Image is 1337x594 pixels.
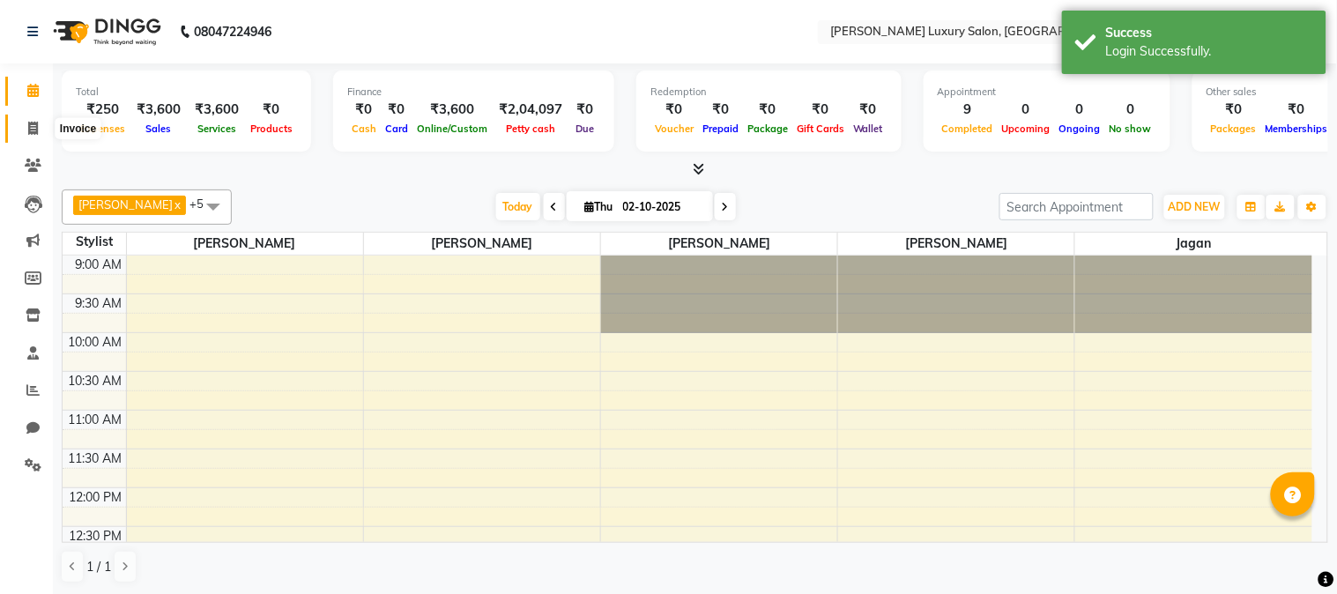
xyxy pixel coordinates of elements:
div: 11:00 AM [65,411,126,429]
span: [PERSON_NAME] [601,233,837,255]
div: 0 [1055,100,1105,120]
div: ₹0 [246,100,297,120]
div: Finance [347,85,600,100]
span: Card [381,123,412,135]
div: Redemption [650,85,888,100]
span: Jagan [1075,233,1312,255]
div: 0 [1105,100,1156,120]
div: Stylist [63,233,126,251]
div: Invoice [56,118,100,139]
span: Completed [938,123,998,135]
span: Today [496,193,540,220]
div: ₹0 [569,100,600,120]
span: [PERSON_NAME] [838,233,1074,255]
span: [PERSON_NAME] [78,197,173,212]
div: ₹3,600 [412,100,492,120]
div: Success [1106,24,1313,42]
span: Voucher [650,123,698,135]
span: Package [743,123,792,135]
div: 0 [998,100,1055,120]
span: Products [246,123,297,135]
div: 9:30 AM [72,294,126,313]
span: Services [193,123,241,135]
div: 10:00 AM [65,333,126,352]
input: 2025-10-02 [618,194,706,220]
span: Online/Custom [412,123,492,135]
div: ₹0 [849,100,888,120]
div: 10:30 AM [65,372,126,390]
div: ₹0 [792,100,849,120]
div: 12:30 PM [66,527,126,546]
span: Sales [142,123,176,135]
span: +5 [189,197,217,211]
div: ₹3,600 [188,100,246,120]
div: ₹0 [1261,100,1333,120]
span: [PERSON_NAME] [364,233,600,255]
div: ₹0 [1207,100,1261,120]
div: Total [76,85,297,100]
span: Packages [1207,123,1261,135]
span: Upcoming [998,123,1055,135]
div: ₹0 [698,100,743,120]
div: ₹3,600 [130,100,188,120]
input: Search Appointment [999,193,1154,220]
div: 9 [938,100,998,120]
img: logo [45,7,166,56]
b: 08047224946 [194,7,271,56]
div: Login Successfully. [1106,42,1313,61]
span: Wallet [849,123,888,135]
span: 1 / 1 [86,558,111,576]
div: ₹0 [347,100,381,120]
div: Appointment [938,85,1156,100]
span: Gift Cards [792,123,849,135]
span: [PERSON_NAME] [127,233,363,255]
span: Cash [347,123,381,135]
div: 9:00 AM [72,256,126,274]
span: No show [1105,123,1156,135]
span: Thu [581,200,618,213]
span: Petty cash [501,123,560,135]
span: Memberships [1261,123,1333,135]
div: ₹250 [76,100,130,120]
span: Ongoing [1055,123,1105,135]
span: Due [571,123,598,135]
div: 12:00 PM [66,488,126,507]
div: ₹0 [650,100,698,120]
div: ₹0 [381,100,412,120]
span: ADD NEW [1169,200,1221,213]
div: ₹2,04,097 [492,100,569,120]
a: x [173,197,181,212]
div: ₹0 [743,100,792,120]
div: 11:30 AM [65,449,126,468]
button: ADD NEW [1164,195,1225,219]
span: Prepaid [698,123,743,135]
